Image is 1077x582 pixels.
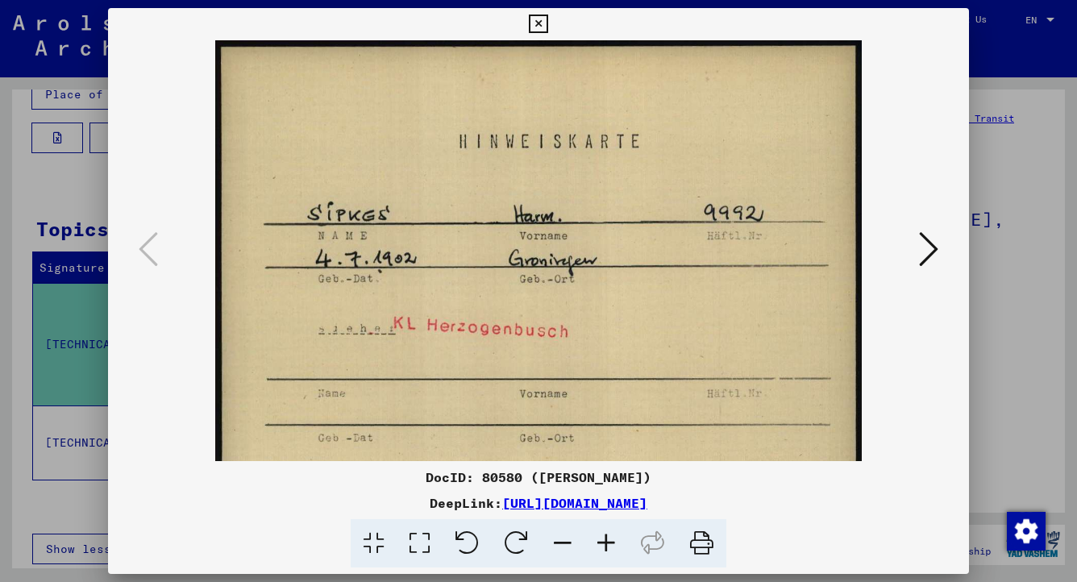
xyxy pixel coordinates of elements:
[215,40,862,501] img: 001.jpg
[108,493,970,513] div: DeepLink:
[1006,511,1045,550] div: Change consent
[108,468,970,487] div: DocID: 80580 ([PERSON_NAME])
[1007,512,1046,551] img: Change consent
[502,495,647,511] a: [URL][DOMAIN_NAME]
